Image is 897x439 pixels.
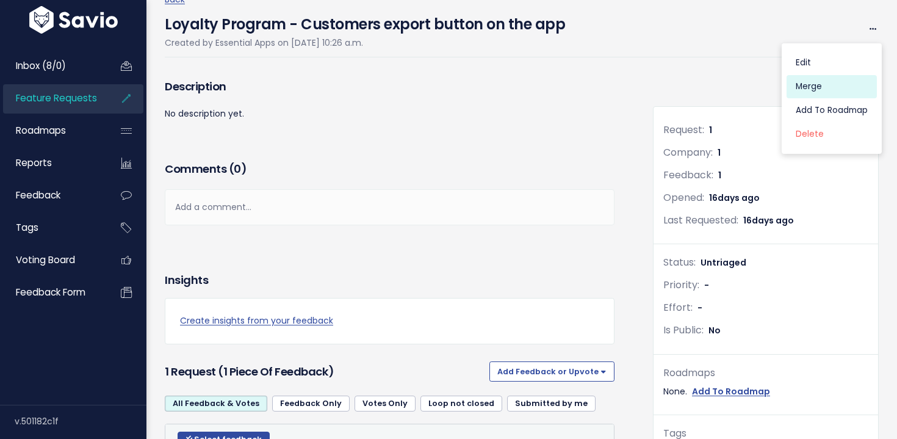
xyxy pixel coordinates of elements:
a: Inbox (8/0) [3,52,101,80]
h3: Description [165,78,614,95]
span: Feedback: [663,168,713,182]
a: Tags [3,214,101,242]
span: Is Public: [663,323,704,337]
span: Feedback form [16,286,85,299]
img: logo-white.9d6f32f41409.svg [26,6,121,34]
span: Feedback [16,189,60,201]
h3: Comments ( ) [165,161,614,178]
p: No description yet. [165,106,614,122]
span: Created by Essential Apps on [DATE] 10:26 a.m. [165,37,363,49]
button: Add Feedback or Upvote [489,361,614,381]
span: Voting Board [16,253,75,266]
span: Priority: [663,278,699,292]
span: Untriaged [701,256,746,269]
span: 16 [743,214,794,227]
span: Status: [663,255,696,269]
a: Reports [3,149,101,177]
a: Feature Requests [3,84,101,112]
span: Request: [663,123,704,137]
a: Add to Roadmap [787,99,877,123]
a: Edit [787,51,877,75]
span: Inbox (8/0) [16,59,66,72]
span: Opened: [663,190,704,205]
span: days ago [752,214,794,227]
a: Roadmaps [3,117,101,145]
h3: 1 Request (1 piece of Feedback) [165,363,485,380]
span: 1 [709,124,712,136]
div: Roadmaps [663,365,868,382]
span: Reports [16,156,52,169]
a: Create insights from your feedback [180,313,599,328]
h3: Insights [165,272,208,289]
a: Feedback [3,181,101,209]
span: 0 [234,161,241,176]
a: Add To Roadmap [692,384,770,399]
span: Tags [16,221,38,234]
a: Submitted by me [507,396,596,412]
span: - [704,279,709,291]
span: Roadmaps [16,124,66,137]
a: Feedback form [3,278,101,307]
span: - [697,302,702,314]
a: Merge [787,75,877,99]
span: days ago [718,192,760,204]
span: No [708,324,721,336]
span: 16 [709,192,760,204]
a: Votes Only [355,396,416,412]
a: Loop not closed [420,396,502,412]
span: Last Requested: [663,213,738,227]
a: All Feedback & Votes [165,396,267,412]
a: Delete [787,123,877,147]
a: Feedback Only [272,396,350,412]
span: Effort: [663,300,693,314]
div: v.501182c1f [15,405,146,437]
div: None. [663,384,868,399]
span: 1 [718,169,721,181]
span: Feature Requests [16,92,97,104]
span: 1 [718,147,721,159]
span: Company: [663,145,713,159]
div: Add a comment... [165,189,614,225]
h4: Loyalty Program - Customers export button on the app [165,7,565,35]
a: Voting Board [3,246,101,274]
